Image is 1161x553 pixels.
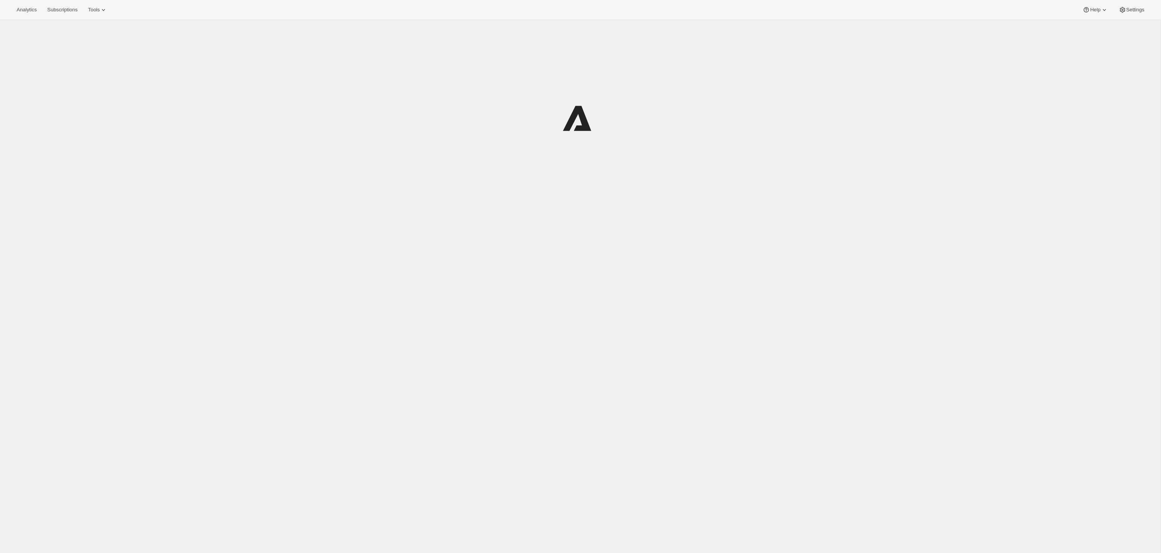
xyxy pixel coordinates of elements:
span: Analytics [17,7,37,13]
button: Settings [1114,5,1149,15]
span: Settings [1126,7,1144,13]
span: Subscriptions [47,7,77,13]
button: Subscriptions [43,5,82,15]
span: Tools [88,7,100,13]
span: Help [1090,7,1100,13]
button: Help [1078,5,1112,15]
button: Tools [83,5,112,15]
button: Analytics [12,5,41,15]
